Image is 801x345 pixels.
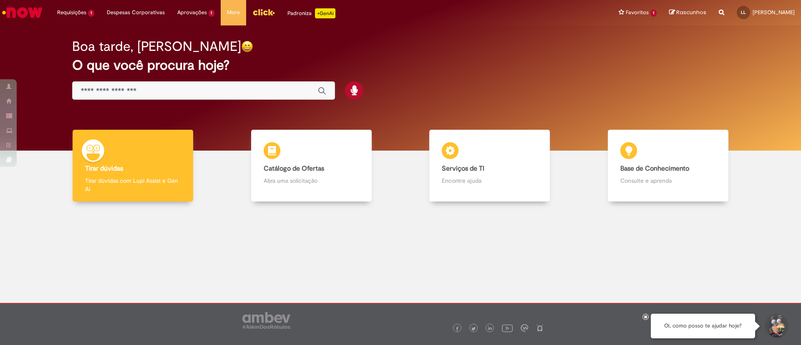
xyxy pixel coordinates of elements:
[669,9,706,17] a: Rascunhos
[471,327,476,331] img: logo_footer_twitter.png
[72,58,729,73] h2: O que você procura hoje?
[488,326,492,331] img: logo_footer_linkedin.png
[1,4,44,21] img: ServiceNow
[85,164,123,173] b: Tirar dúvidas
[177,8,207,17] span: Aprovações
[287,8,335,18] div: Padroniza
[400,130,579,202] a: Serviços de TI Encontre ajuda
[536,324,544,332] img: logo_footer_naosei.png
[241,40,253,53] img: happy-face.png
[763,314,788,339] button: Iniciar Conversa de Suporte
[222,130,401,202] a: Catálogo de Ofertas Abra uma solicitação
[442,176,537,185] p: Encontre ajuda
[264,164,324,173] b: Catálogo de Ofertas
[579,130,758,202] a: Base de Conhecimento Consulte e aprenda
[107,8,165,17] span: Despesas Corporativas
[315,8,335,18] p: +GenAi
[650,10,657,17] span: 1
[252,6,275,18] img: click_logo_yellow_360x200.png
[521,324,528,332] img: logo_footer_workplace.png
[620,176,716,185] p: Consulte e aprenda
[242,312,290,329] img: logo_footer_ambev_rotulo_gray.png
[57,8,86,17] span: Requisições
[85,176,181,193] p: Tirar dúvidas com Lupi Assist e Gen Ai
[676,8,706,16] span: Rascunhos
[626,8,649,17] span: Favoritos
[72,39,241,54] h2: Boa tarde, [PERSON_NAME]
[620,164,689,173] b: Base de Conhecimento
[442,164,484,173] b: Serviços de TI
[753,9,795,16] span: [PERSON_NAME]
[227,8,240,17] span: More
[88,10,94,17] span: 1
[651,314,755,338] div: Oi, como posso te ajudar hoje?
[455,327,459,331] img: logo_footer_facebook.png
[44,130,222,202] a: Tirar dúvidas Tirar dúvidas com Lupi Assist e Gen Ai
[264,176,359,185] p: Abra uma solicitação
[741,10,746,15] span: LL
[502,322,513,333] img: logo_footer_youtube.png
[209,10,215,17] span: 1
